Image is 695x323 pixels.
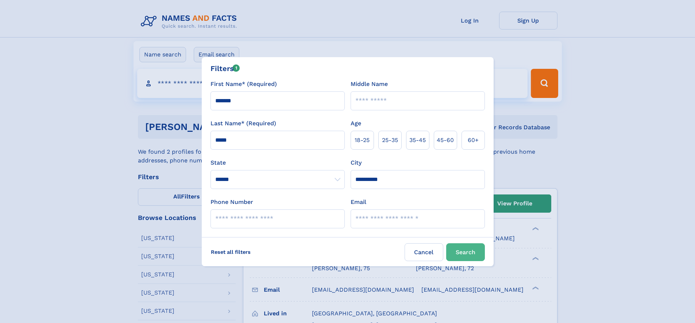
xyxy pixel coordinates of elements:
[382,136,398,145] span: 25‑35
[355,136,370,145] span: 18‑25
[437,136,454,145] span: 45‑60
[211,80,277,88] label: First Name* (Required)
[351,80,388,88] label: Middle Name
[351,158,362,167] label: City
[446,243,485,261] button: Search
[211,158,345,167] label: State
[211,119,276,128] label: Last Name* (Required)
[468,136,479,145] span: 60+
[351,198,366,206] label: Email
[409,136,426,145] span: 35‑45
[211,198,253,206] label: Phone Number
[211,63,240,74] div: Filters
[405,243,443,261] label: Cancel
[206,243,255,261] label: Reset all filters
[351,119,361,128] label: Age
